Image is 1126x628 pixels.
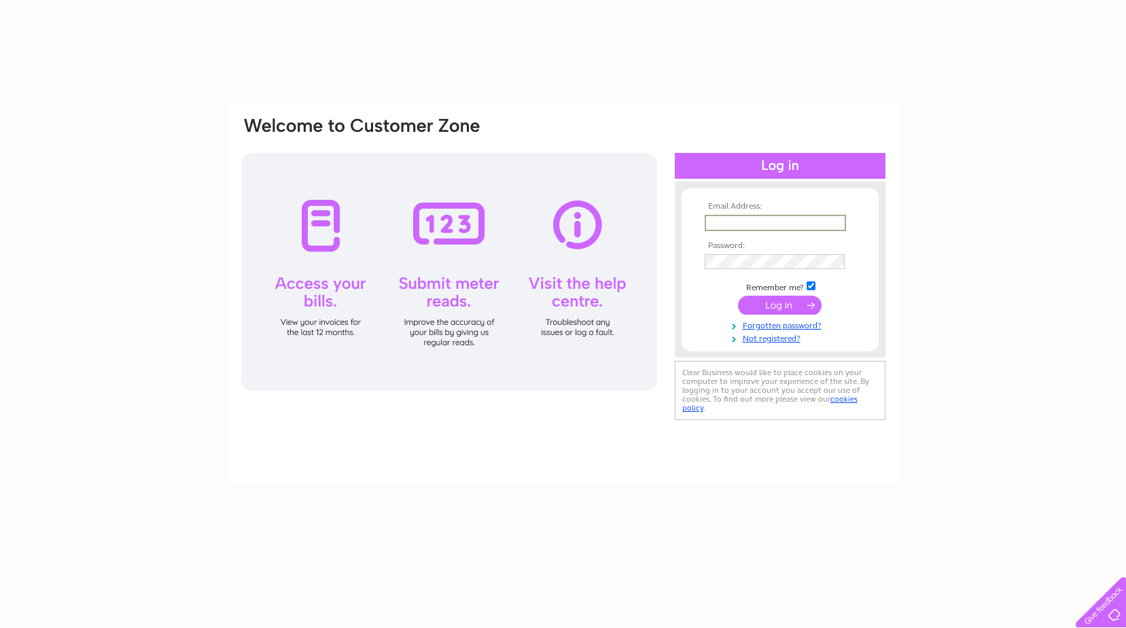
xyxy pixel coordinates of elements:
[675,361,885,420] div: Clear Business would like to place cookies on your computer to improve your experience of the sit...
[701,202,859,211] th: Email Address:
[701,241,859,251] th: Password:
[701,279,859,293] td: Remember me?
[705,318,859,331] a: Forgotten password?
[682,394,858,413] a: cookies policy
[738,296,822,315] input: Submit
[705,331,859,344] a: Not registered?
